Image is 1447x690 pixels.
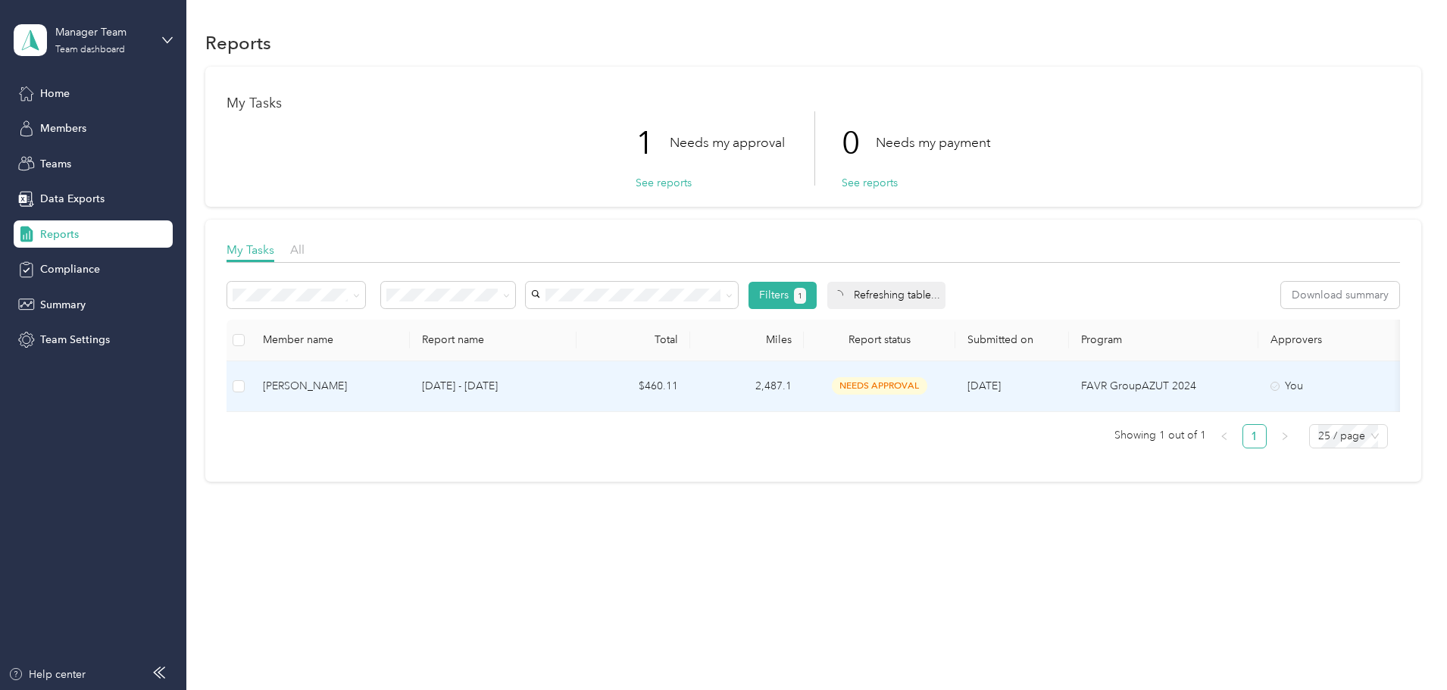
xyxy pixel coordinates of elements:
[589,333,678,346] div: Total
[1362,605,1447,690] iframe: Everlance-gr Chat Button Frame
[1243,425,1266,448] a: 1
[1273,424,1297,448] li: Next Page
[1212,424,1236,448] button: left
[798,289,802,303] span: 1
[636,175,692,191] button: See reports
[1242,424,1267,448] li: 1
[749,282,817,309] button: Filters1
[263,333,398,346] div: Member name
[1270,378,1398,395] div: You
[227,95,1400,111] h1: My Tasks
[670,133,785,152] p: Needs my approval
[40,332,110,348] span: Team Settings
[40,120,86,136] span: Members
[55,45,125,55] div: Team dashboard
[967,379,1001,392] span: [DATE]
[1069,320,1258,361] th: Program
[832,377,927,395] span: needs approval
[40,156,71,172] span: Teams
[422,378,564,395] p: [DATE] - [DATE]
[40,86,70,101] span: Home
[816,333,943,346] span: Report status
[290,242,305,257] span: All
[876,133,990,152] p: Needs my payment
[1212,424,1236,448] li: Previous Page
[1081,378,1246,395] p: FAVR GroupAZUT 2024
[842,175,898,191] button: See reports
[1069,361,1258,412] td: FAVR GroupAZUT 2024
[577,361,690,412] td: $460.11
[1280,432,1289,441] span: right
[827,282,945,309] div: Refreshing table...
[40,297,86,313] span: Summary
[410,320,577,361] th: Report name
[227,242,274,257] span: My Tasks
[702,333,792,346] div: Miles
[1114,424,1206,447] span: Showing 1 out of 1
[1318,425,1379,448] span: 25 / page
[205,35,271,51] h1: Reports
[1273,424,1297,448] button: right
[1309,424,1388,448] div: Page Size
[1220,432,1229,441] span: left
[794,288,807,304] button: 1
[1258,320,1410,361] th: Approvers
[842,111,876,175] p: 0
[40,226,79,242] span: Reports
[263,378,398,395] div: [PERSON_NAME]
[955,320,1069,361] th: Submitted on
[690,361,804,412] td: 2,487.1
[251,320,410,361] th: Member name
[40,191,105,207] span: Data Exports
[40,261,100,277] span: Compliance
[55,24,150,40] div: Manager Team
[636,111,670,175] p: 1
[8,667,86,682] button: Help center
[1281,282,1399,308] button: Download summary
